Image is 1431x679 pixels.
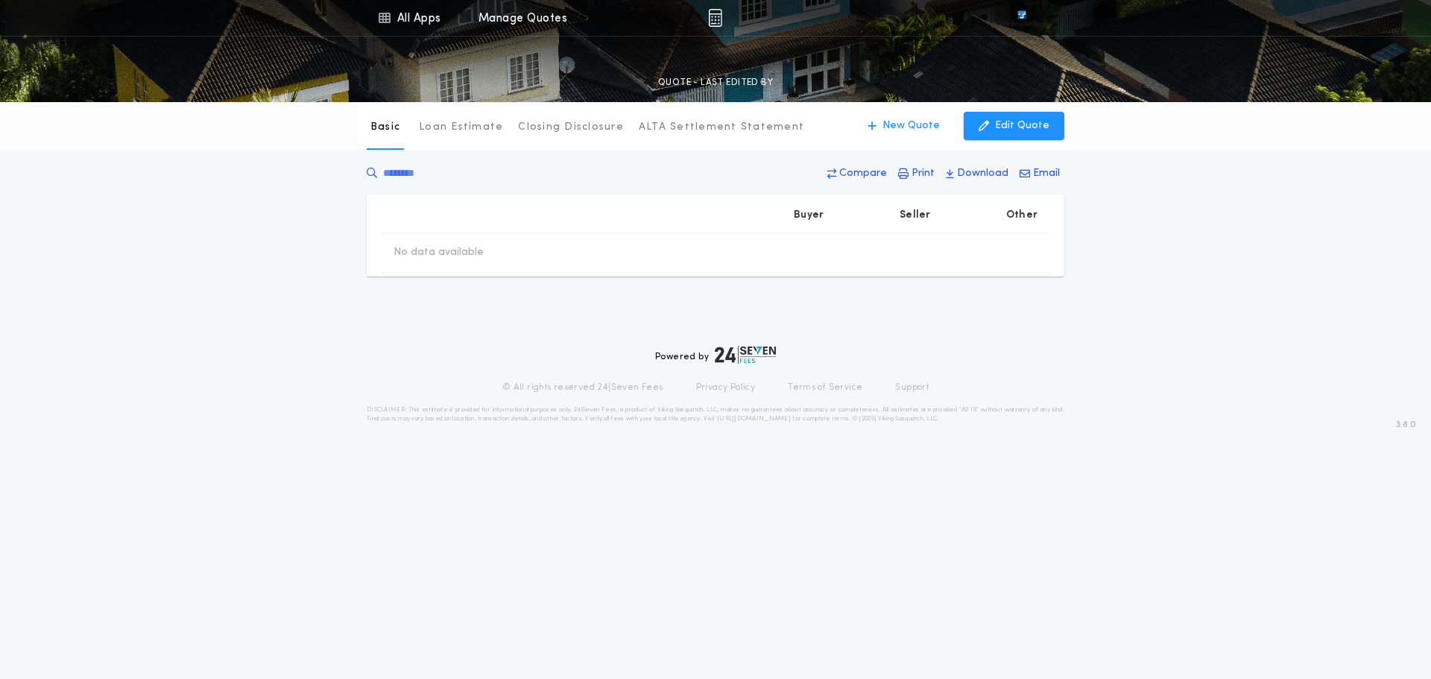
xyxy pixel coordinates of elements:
[1015,160,1064,187] button: Email
[419,120,503,135] p: Loan Estimate
[367,405,1064,423] p: DISCLAIMER: This estimate is provided for informational purposes only. 24|Seven Fees, a product o...
[655,346,776,364] div: Powered by
[895,382,929,394] a: Support
[882,119,940,133] p: New Quote
[964,112,1064,140] button: Edit Quote
[995,119,1049,133] p: Edit Quote
[900,208,931,223] p: Seller
[696,382,756,394] a: Privacy Policy
[715,346,776,364] img: logo
[794,208,824,223] p: Buyer
[1396,418,1416,432] span: 3.8.0
[894,160,939,187] button: Print
[788,382,862,394] a: Terms of Service
[1033,166,1060,181] p: Email
[941,160,1013,187] button: Download
[957,166,1008,181] p: Download
[839,166,887,181] p: Compare
[518,120,624,135] p: Closing Disclosure
[1006,208,1037,223] p: Other
[991,10,1053,25] img: vs-icon
[853,112,955,140] button: New Quote
[639,120,804,135] p: ALTA Settlement Statement
[658,75,773,90] p: QUOTE - LAST EDITED BY
[823,160,891,187] button: Compare
[717,416,791,422] a: [URL][DOMAIN_NAME]
[382,233,496,272] td: No data available
[708,9,722,27] img: img
[502,382,663,394] p: © All rights reserved. 24|Seven Fees
[912,166,935,181] p: Print
[370,120,400,135] p: Basic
